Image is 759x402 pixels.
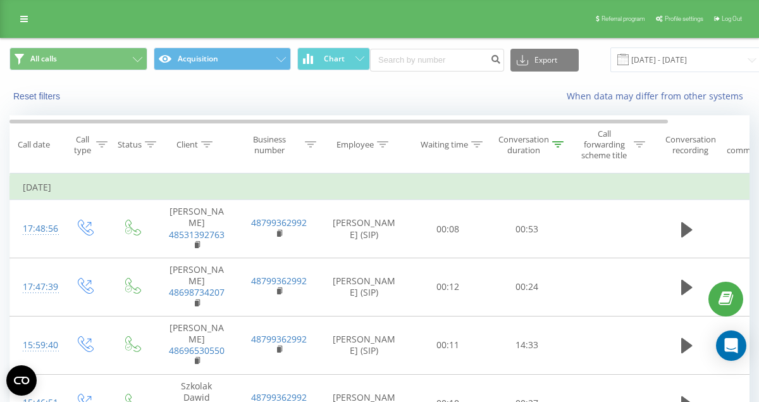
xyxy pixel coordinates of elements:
div: 17:48:56 [23,217,48,241]
td: [PERSON_NAME] [156,258,238,317]
div: 15:59:40 [23,333,48,358]
button: Chart [297,47,370,70]
button: Acquisition [154,47,292,70]
button: Reset filters [9,91,66,102]
div: Employee [336,139,374,150]
div: 17:47:39 [23,275,48,299]
td: 00:12 [409,258,488,317]
div: Status [118,139,142,150]
td: 00:53 [488,200,567,258]
span: Chart [324,54,345,63]
a: 48698734207 [169,286,225,298]
td: [PERSON_NAME] (SIP) [320,200,409,258]
td: [PERSON_NAME] (SIP) [320,316,409,374]
div: Open Intercom Messenger [716,330,746,361]
div: Conversation duration [498,134,549,156]
a: 48799362992 [251,333,307,345]
div: Client [176,139,198,150]
button: Open CMP widget [6,365,37,396]
span: Log Out [722,15,742,22]
input: Search by number [370,49,504,72]
div: Waiting time [421,139,468,150]
div: Call type [71,134,93,156]
a: 48696530550 [169,344,225,356]
button: All calls [9,47,147,70]
button: Export [510,49,579,72]
span: Referral program [602,15,645,22]
td: 00:11 [409,316,488,374]
a: 48799362992 [251,275,307,287]
a: 48799362992 [251,217,307,229]
span: Profile settings [665,15,703,22]
td: 14:33 [488,316,567,374]
div: Business number [238,134,302,156]
td: 00:24 [488,258,567,317]
a: 48531392763 [169,229,225,241]
td: [PERSON_NAME] [156,200,238,258]
span: All calls [30,54,57,64]
td: 00:08 [409,200,488,258]
div: Conversation recording [660,134,721,156]
a: When data may differ from other systems [567,90,750,102]
td: [PERSON_NAME] [156,316,238,374]
div: Call date [18,139,50,150]
div: Call forwarding scheme title [577,129,631,161]
td: [PERSON_NAME] (SIP) [320,258,409,317]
